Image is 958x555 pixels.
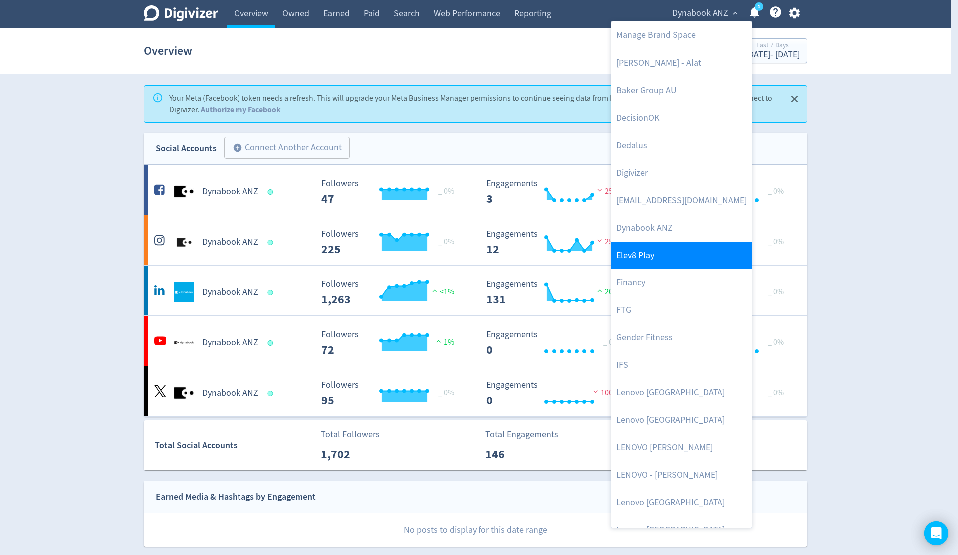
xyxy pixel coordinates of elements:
[611,132,752,159] a: Dedalus
[611,77,752,104] a: Baker Group AU
[611,187,752,214] a: [EMAIL_ADDRESS][DOMAIN_NAME]
[924,521,948,545] div: Open Intercom Messenger
[611,516,752,544] a: Lenovo [GEOGRAPHIC_DATA]
[611,242,752,269] a: Elev8 Play
[611,296,752,324] a: FTG
[611,379,752,406] a: Lenovo [GEOGRAPHIC_DATA]
[611,104,752,132] a: DecisionOK
[611,269,752,296] a: Financy
[611,461,752,489] a: LENOVO - [PERSON_NAME]
[611,324,752,351] a: Gender Fitness
[611,351,752,379] a: IFS
[611,214,752,242] a: Dynabook ANZ
[611,21,752,49] a: Manage Brand Space
[611,406,752,434] a: Lenovo [GEOGRAPHIC_DATA]
[611,49,752,77] a: [PERSON_NAME] - Alat
[611,434,752,461] a: LENOVO [PERSON_NAME]
[611,489,752,516] a: Lenovo [GEOGRAPHIC_DATA]
[611,159,752,187] a: Digivizer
